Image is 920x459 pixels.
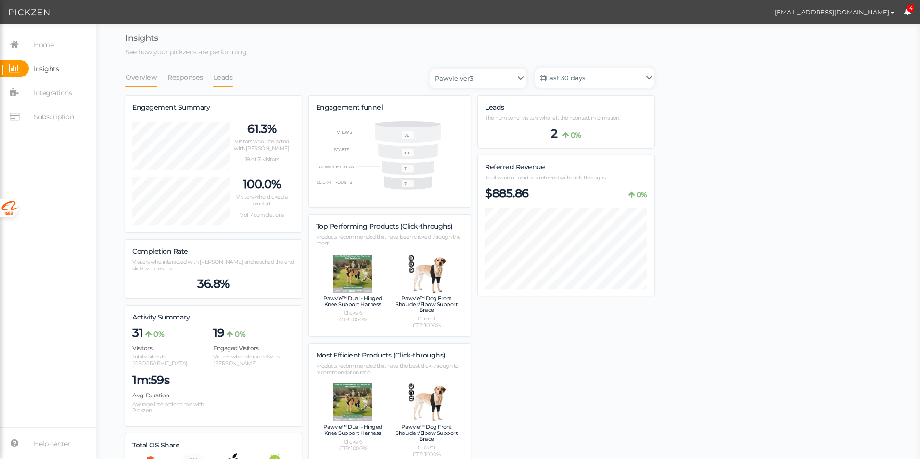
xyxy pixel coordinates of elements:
[392,424,461,441] h4: Pawvie™ Dog Front Shoulder/Elbow Support Brace
[319,424,387,435] h4: Pawvie™ Dual - Hinged Knee Support Harness
[213,68,233,87] a: Leads
[316,180,352,185] text: CLICK-THROUGHS
[413,445,441,458] span: Clicks: 1 CTR: 100.0%
[125,48,246,56] span: See how your pickzens are performing
[132,326,143,340] span: 31
[485,103,504,112] label: Leads
[132,103,210,112] span: Engagement Summary
[34,109,74,125] span: Subscription
[551,127,558,141] span: 2
[485,186,529,201] span: $885.86
[235,330,245,339] b: 0%
[132,373,169,387] span: 1m:59s
[404,182,407,187] text: 7
[9,7,50,18] img: Pickzen logo
[316,233,461,247] span: Products recommended that have been clicked through the most.
[316,103,383,112] span: Engagement funnel
[316,351,446,359] span: Most Efficient Products (Click-throughs)
[337,129,353,134] text: VIEWS
[132,353,188,367] span: Total visitors to [GEOGRAPHIC_DATA].
[213,353,279,367] span: Visitors who interacted with [PERSON_NAME].
[230,122,294,136] p: 61.3%
[230,212,294,218] p: 7 of 7 completions
[339,310,367,323] span: Clicks: 6 CTR: 100.0%
[125,68,157,87] a: Overview
[132,401,204,414] span: Average interaction time with Pickzen.
[319,165,355,169] text: COMPLETIONS
[316,362,459,376] span: Products recommended that have the best click-through to recommendation ratio.
[167,68,204,87] a: Responses
[749,4,766,21] img: 8c801ccf6cf7b591238526ce0277185e
[132,344,152,352] span: Visitors
[213,344,258,352] span: Engaged Visitors
[404,133,409,138] text: 31
[775,8,889,16] span: [EMAIL_ADDRESS][DOMAIN_NAME]
[334,147,349,152] text: STARTS
[392,295,461,313] h4: Pawvie™ Dog Front Shoulder/Elbow Support Brace
[132,441,179,449] span: Total OS Share
[339,439,367,452] span: Clicks: 6 CTR: 100.0%
[125,68,167,87] li: Overview
[236,193,287,207] span: Visitors who clicked a product.
[132,258,294,272] span: Visitors who interacted with [PERSON_NAME] and reached the end slide with results.
[485,163,545,171] span: Referred Revenue
[485,115,620,121] span: The number of visitors who left their contact information.
[316,222,453,230] span: Top Performing Products (Click-throughs)
[197,277,230,291] span: 36.8%
[34,436,70,451] span: Help center
[230,177,294,191] p: 100.0%
[230,156,294,163] p: 19 of 31 visitors
[167,68,213,87] li: Responses
[234,138,290,152] span: Visitors who interacted with [PERSON_NAME].
[125,33,158,43] span: Insights
[132,313,190,321] span: Activity Summary
[637,190,647,199] b: 0%
[485,174,606,181] span: Total value of products referred with click-throughs.
[766,4,904,20] button: [EMAIL_ADDRESS][DOMAIN_NAME]
[319,295,387,307] h4: Pawvie™ Dual - Hinged Knee Support Harness
[132,247,188,255] span: Completion Rate
[213,326,224,340] span: 19
[571,130,581,140] b: 0%
[535,68,654,88] a: Last 30 days
[34,85,72,101] span: Integrations
[132,392,213,398] h4: Avg. Duration
[404,151,409,155] text: 19
[34,37,53,52] span: Home
[153,330,164,339] b: 0%
[34,61,59,76] span: Insights
[404,166,407,171] text: 7
[213,68,243,87] li: Leads
[413,316,441,329] span: Clicks: 1 CTR: 100.0%
[907,5,915,12] span: 4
